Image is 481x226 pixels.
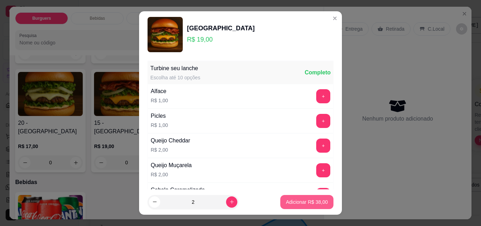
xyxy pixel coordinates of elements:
[305,68,331,77] div: Completo
[150,74,200,81] div: Escolha até 10 opções
[148,17,183,52] img: product-image
[187,23,255,33] div: [GEOGRAPHIC_DATA]
[150,64,200,73] div: Turbine seu lanche
[151,87,168,96] div: Alface
[280,195,333,209] button: Adicionar R$ 38,00
[151,122,168,129] p: R$ 1,00
[226,196,237,208] button: increase-product-quantity
[316,139,330,153] button: add
[316,114,330,128] button: add
[151,136,190,145] div: Queijo Cheddar
[187,35,255,44] p: R$ 19,00
[151,161,192,170] div: Queijo Muçarela
[286,198,328,206] p: Adicionar R$ 38,00
[149,196,160,208] button: decrease-product-quantity
[151,171,192,178] p: R$ 2,00
[316,89,330,103] button: add
[151,112,168,120] div: Picles
[316,163,330,177] button: add
[151,146,190,153] p: R$ 2,00
[151,97,168,104] p: R$ 1,00
[316,188,330,202] button: add
[329,13,341,24] button: Close
[151,186,205,194] div: Cebola Caramelizada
